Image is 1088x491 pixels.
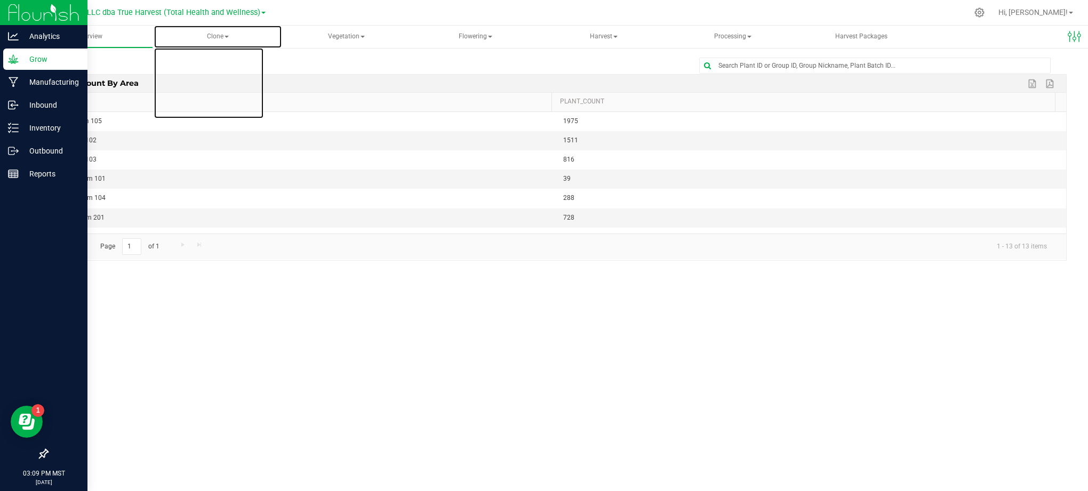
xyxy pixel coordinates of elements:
p: Inbound [19,99,83,111]
inline-svg: Manufacturing [8,77,19,87]
a: Vegetation [283,26,410,48]
td: 1511 [557,131,1066,150]
inline-svg: Analytics [8,31,19,42]
a: Export to PDF [1043,77,1059,91]
p: Analytics [19,30,83,43]
span: Processing [669,26,796,47]
inline-svg: Outbound [8,146,19,156]
a: Export to Excel [1025,77,1041,91]
a: Overview [26,26,153,48]
p: [DATE] [5,478,83,486]
a: Harvest [540,26,668,48]
td: 1975 [557,112,1066,131]
a: Area [55,98,547,106]
span: Vegetation [283,26,410,47]
td: Veg Room 102 [47,131,557,150]
span: Flowering [412,26,539,47]
inline-svg: Grow [8,54,19,65]
span: Harvest Packages [821,32,902,41]
div: Manage settings [973,7,986,18]
p: Grow [19,53,83,66]
a: Processing [669,26,796,48]
inline-svg: Reports [8,168,19,179]
a: Flowering [412,26,539,48]
span: Hi, [PERSON_NAME]! [998,8,1068,17]
input: Search Plant ID or Group ID, Group Nickname, Plant Batch ID... [700,58,1050,73]
span: Plant Count By Area [55,75,142,91]
iframe: Resource center [11,406,43,438]
td: Mother Room 101 [47,170,557,189]
a: Harvest Packages [797,26,925,48]
a: Clone [154,26,282,48]
td: 39 [557,170,1066,189]
td: Mother Room 104 [47,189,557,208]
a: Plant_Count [560,98,1051,106]
p: Inventory [19,122,83,134]
input: 1 [122,238,141,255]
span: Harvest [541,26,667,47]
p: 03:09 PM MST [5,469,83,478]
td: 728 [557,208,1066,228]
td: Flower Room 202 [47,228,557,247]
td: Flower Room 201 [47,208,557,228]
td: Clone Room 105 [47,112,557,131]
td: 816 [557,150,1066,170]
td: Veg Room 103 [47,150,557,170]
p: Manufacturing [19,76,83,88]
p: Reports [19,167,83,180]
span: Page of 1 [91,238,168,255]
span: 1 - 13 of 13 items [988,238,1055,254]
iframe: Resource center unread badge [31,404,44,417]
span: Overview [62,32,117,41]
inline-svg: Inbound [8,100,19,110]
td: 720 [557,228,1066,247]
span: DXR FINANCE 4 LLC dba True Harvest (Total Health and Wellness) [31,8,260,17]
td: 288 [557,189,1066,208]
inline-svg: Inventory [8,123,19,133]
p: Outbound [19,144,83,157]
